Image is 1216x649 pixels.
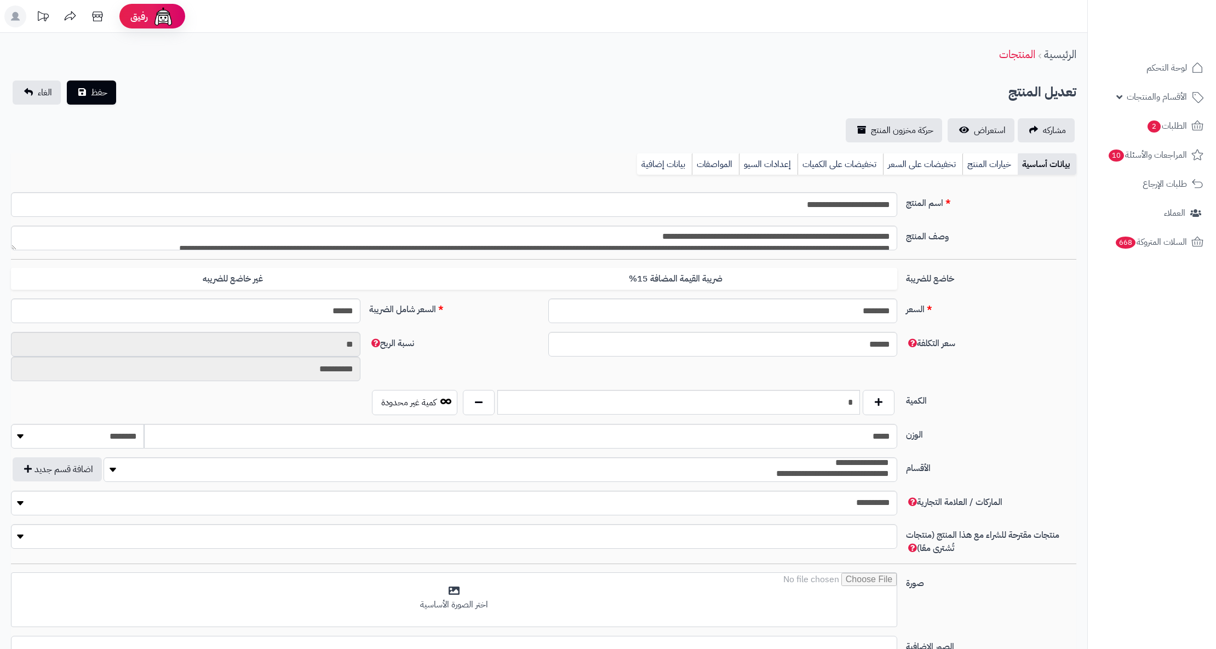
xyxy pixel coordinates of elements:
a: العملاء [1094,200,1209,226]
label: الوزن [902,424,1081,441]
span: لن يظهر للعميل النهائي ويستخدم في تقارير الأرباح [906,337,955,350]
a: الرئيسية [1044,46,1076,62]
span: الغاء [38,86,52,99]
a: حركة مخزون المنتج [846,118,942,142]
label: الأقسام [902,457,1081,475]
span: لن يظهر للعميل النهائي ويستخدم في تقارير الأرباح [369,337,414,350]
a: تخفيضات على الكميات [798,153,883,175]
span: 10 [1109,150,1124,162]
span: الأقسام والمنتجات [1127,89,1187,105]
span: حفظ [91,86,107,99]
label: ضريبة القيمة المضافة 15% [454,268,897,290]
label: خاضع للضريبة [902,268,1081,285]
span: 2 [1148,120,1161,133]
span: حركة مخزون المنتج [871,124,933,137]
span: الطلبات [1146,118,1187,134]
span: طلبات الإرجاع [1143,176,1187,192]
label: اسم المنتج [902,192,1081,210]
a: استعراض [948,118,1014,142]
a: بيانات أساسية [1018,153,1076,175]
span: لوحة التحكم [1146,60,1187,76]
h2: تعديل المنتج [1008,81,1076,104]
label: صورة [902,572,1081,590]
a: مشاركه [1018,118,1075,142]
button: اضافة قسم جديد [13,457,102,481]
a: بيانات إضافية [637,153,692,175]
span: (اكتب بداية حرف أي كلمة لتظهر القائمة المنسدلة للاستكمال التلقائي) [906,496,1002,509]
a: الغاء [13,81,61,105]
span: (اكتب بداية حرف أي كلمة لتظهر القائمة المنسدلة للاستكمال التلقائي) [906,529,1059,555]
label: الكمية [902,390,1081,407]
label: السعر [902,298,1081,316]
span: العملاء [1164,205,1185,221]
label: غير خاضع للضريبه [11,268,454,290]
a: طلبات الإرجاع [1094,171,1209,197]
span: رفيق [130,10,148,23]
a: السلات المتروكة668 [1094,229,1209,255]
a: الطلبات2 [1094,113,1209,139]
span: 668 [1116,237,1135,249]
a: لوحة التحكم [1094,55,1209,81]
a: تحديثات المنصة [29,5,56,30]
button: حفظ [67,81,116,105]
span: مشاركه [1043,124,1066,137]
img: ai-face.png [152,5,174,27]
label: السعر شامل الضريبة [365,298,544,316]
a: إعدادات السيو [739,153,798,175]
span: استعراض [974,124,1006,137]
a: المنتجات [999,46,1035,62]
label: وصف المنتج [902,226,1081,243]
a: المواصفات [692,153,739,175]
a: خيارات المنتج [962,153,1018,175]
a: تخفيضات على السعر [883,153,962,175]
span: المراجعات والأسئلة [1108,147,1187,163]
span: السلات المتروكة [1115,234,1187,250]
a: المراجعات والأسئلة10 [1094,142,1209,168]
